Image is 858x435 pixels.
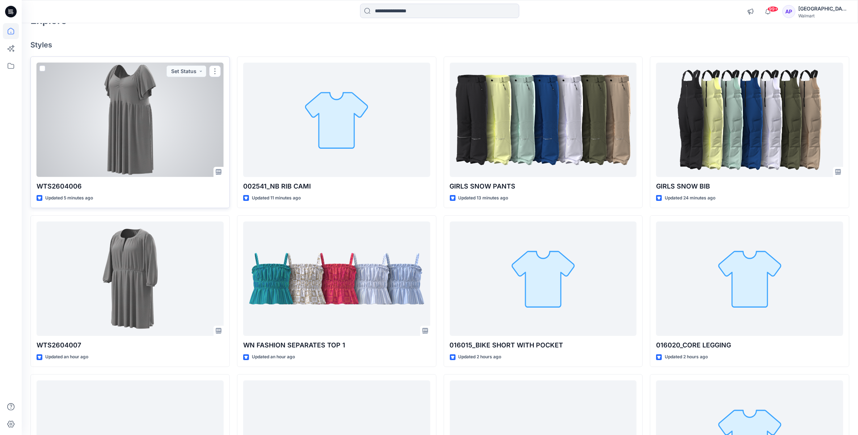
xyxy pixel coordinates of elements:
p: WTS2604006 [37,181,224,191]
h4: Styles [30,41,849,49]
p: Updated 24 minutes ago [665,194,715,202]
p: Updated 2 hours ago [665,353,708,361]
h2: Explore [30,14,67,26]
p: Updated an hour ago [45,353,88,361]
p: Updated 2 hours ago [458,353,502,361]
p: Updated 11 minutes ago [252,194,301,202]
a: GIRLS SNOW BIB [656,63,843,177]
p: WN FASHION SEPARATES TOP 1 [243,340,430,350]
div: [GEOGRAPHIC_DATA] [798,4,849,13]
a: 016015_BIKE SHORT WITH POCKET [450,221,637,336]
p: Updated 13 minutes ago [458,194,508,202]
p: 016015_BIKE SHORT WITH POCKET [450,340,637,350]
div: Walmart [798,13,849,18]
p: Updated 5 minutes ago [45,194,93,202]
p: WTS2604007 [37,340,224,350]
div: AP [782,5,795,18]
a: WTS2604006 [37,63,224,177]
p: 016020_CORE LEGGING [656,340,843,350]
p: GIRLS SNOW BIB [656,181,843,191]
p: GIRLS SNOW PANTS [450,181,637,191]
a: 016020_CORE LEGGING [656,221,843,336]
a: GIRLS SNOW PANTS [450,63,637,177]
a: 002541_NB RIB CAMI [243,63,430,177]
span: 99+ [768,6,778,12]
p: Updated an hour ago [252,353,295,361]
a: WN FASHION SEPARATES TOP 1 [243,221,430,336]
a: WTS2604007 [37,221,224,336]
p: 002541_NB RIB CAMI [243,181,430,191]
